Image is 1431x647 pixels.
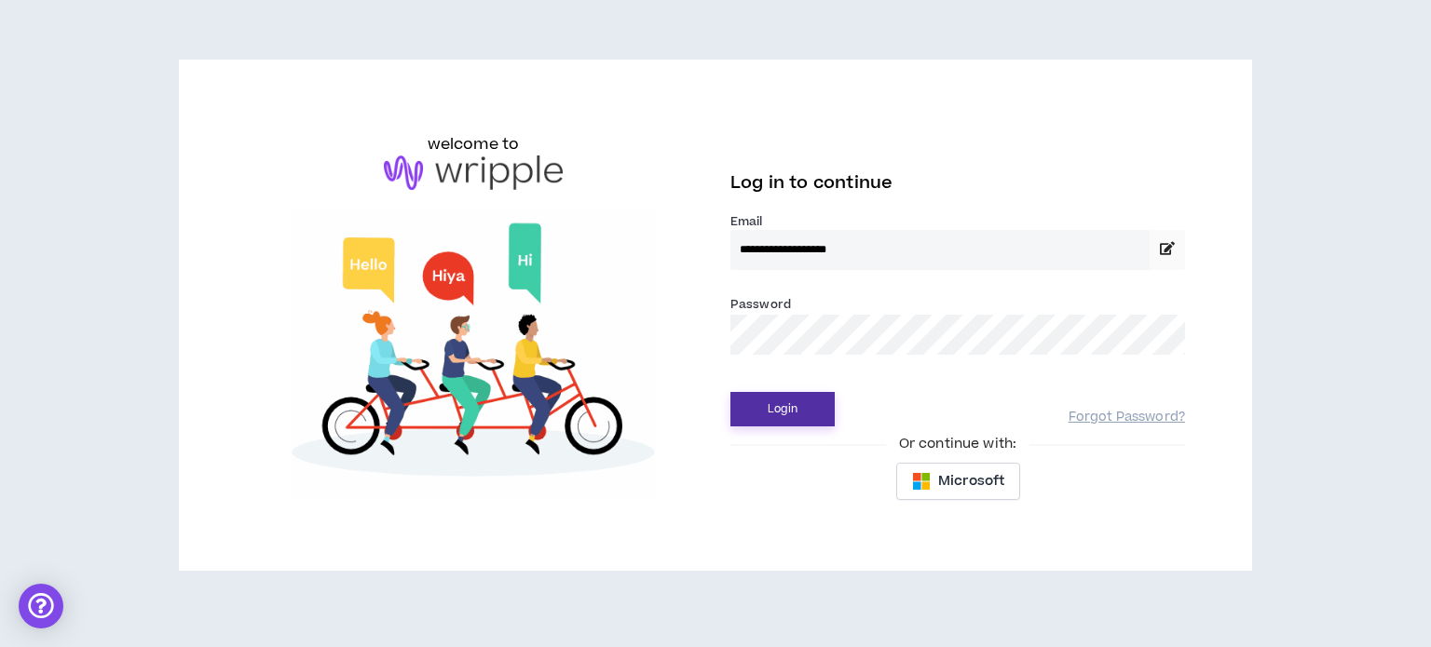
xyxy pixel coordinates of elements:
label: Email [730,213,1185,230]
a: Forgot Password? [1069,409,1185,426]
div: Open Intercom Messenger [19,584,63,628]
span: Or continue with: [886,434,1029,454]
button: Microsoft [896,463,1020,500]
span: Microsoft [938,471,1004,492]
span: Log in to continue [730,171,893,195]
button: Login [730,392,835,426]
label: Password [730,296,791,313]
h6: welcome to [428,133,520,155]
img: logo-brand.png [384,155,563,191]
img: Welcome to Wripple [246,209,701,497]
